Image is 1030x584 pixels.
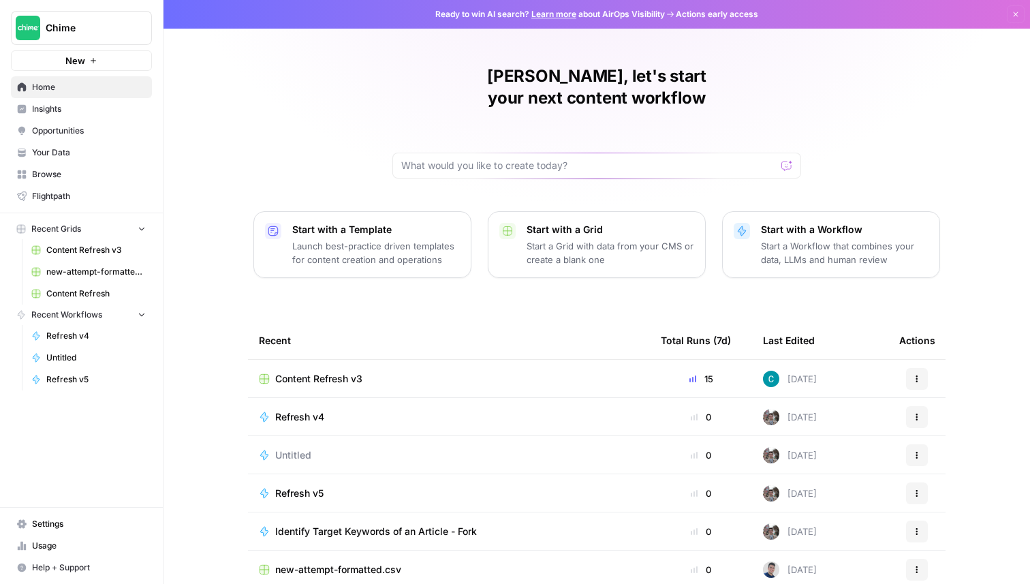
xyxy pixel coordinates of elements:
[661,372,741,386] div: 15
[899,322,935,359] div: Actions
[25,369,152,390] a: Refresh v5
[259,448,639,462] a: Untitled
[763,409,779,425] img: a2mlt6f1nb2jhzcjxsuraj5rj4vi
[11,535,152,557] a: Usage
[292,223,460,236] p: Start with a Template
[11,513,152,535] a: Settings
[32,125,146,137] span: Opportunities
[763,485,817,502] div: [DATE]
[763,562,817,578] div: [DATE]
[527,239,694,266] p: Start a Grid with data from your CMS or create a blank one
[46,266,146,278] span: new-attempt-formatted.csv
[11,98,152,120] a: Insights
[661,487,741,500] div: 0
[763,322,815,359] div: Last Edited
[11,219,152,239] button: Recent Grids
[259,410,639,424] a: Refresh v4
[763,371,817,387] div: [DATE]
[259,525,639,538] a: Identify Target Keywords of an Article - Fork
[763,485,779,502] img: a2mlt6f1nb2jhzcjxsuraj5rj4vi
[11,305,152,325] button: Recent Workflows
[253,211,471,278] button: Start with a TemplateLaunch best-practice driven templates for content creation and operations
[527,223,694,236] p: Start with a Grid
[46,244,146,256] span: Content Refresh v3
[11,557,152,579] button: Help + Support
[25,347,152,369] a: Untitled
[531,9,576,19] a: Learn more
[763,409,817,425] div: [DATE]
[11,185,152,207] a: Flightpath
[11,11,152,45] button: Workspace: Chime
[11,164,152,185] a: Browse
[11,50,152,71] button: New
[275,410,324,424] span: Refresh v4
[661,322,731,359] div: Total Runs (7d)
[275,525,477,538] span: Identify Target Keywords of an Article - Fork
[32,518,146,530] span: Settings
[46,288,146,300] span: Content Refresh
[31,309,102,321] span: Recent Workflows
[722,211,940,278] button: Start with a WorkflowStart a Workflow that combines your data, LLMs and human review
[275,372,362,386] span: Content Refresh v3
[25,283,152,305] a: Content Refresh
[25,261,152,283] a: new-attempt-formatted.csv
[32,103,146,115] span: Insights
[392,65,801,109] h1: [PERSON_NAME], let's start your next content workflow
[32,81,146,93] span: Home
[46,21,128,35] span: Chime
[763,447,779,463] img: a2mlt6f1nb2jhzcjxsuraj5rj4vi
[46,330,146,342] span: Refresh v4
[761,239,928,266] p: Start a Workflow that combines your data, LLMs and human review
[11,120,152,142] a: Opportunities
[435,8,665,20] span: Ready to win AI search? about AirOps Visibility
[661,563,741,577] div: 0
[661,410,741,424] div: 0
[763,523,779,540] img: a2mlt6f1nb2jhzcjxsuraj5rj4vi
[763,523,817,540] div: [DATE]
[401,159,776,172] input: What would you like to create today?
[32,168,146,181] span: Browse
[661,448,741,462] div: 0
[275,448,311,462] span: Untitled
[25,239,152,261] a: Content Refresh v3
[259,372,639,386] a: Content Refresh v3
[46,373,146,386] span: Refresh v5
[259,487,639,500] a: Refresh v5
[32,190,146,202] span: Flightpath
[32,147,146,159] span: Your Data
[488,211,706,278] button: Start with a GridStart a Grid with data from your CMS or create a blank one
[25,325,152,347] a: Refresh v4
[11,142,152,164] a: Your Data
[259,322,639,359] div: Recent
[661,525,741,538] div: 0
[275,487,324,500] span: Refresh v5
[275,563,401,577] span: new-attempt-formatted.csv
[16,16,40,40] img: Chime Logo
[761,223,928,236] p: Start with a Workflow
[763,371,779,387] img: j9qb2ccshb41yxhj1huxr8tzk937
[11,76,152,98] a: Home
[292,239,460,266] p: Launch best-practice driven templates for content creation and operations
[46,352,146,364] span: Untitled
[259,563,639,577] a: new-attempt-formatted.csv
[65,54,85,67] span: New
[32,540,146,552] span: Usage
[763,447,817,463] div: [DATE]
[32,562,146,574] span: Help + Support
[763,562,779,578] img: oskm0cmuhabjb8ex6014qupaj5sj
[676,8,758,20] span: Actions early access
[31,223,81,235] span: Recent Grids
